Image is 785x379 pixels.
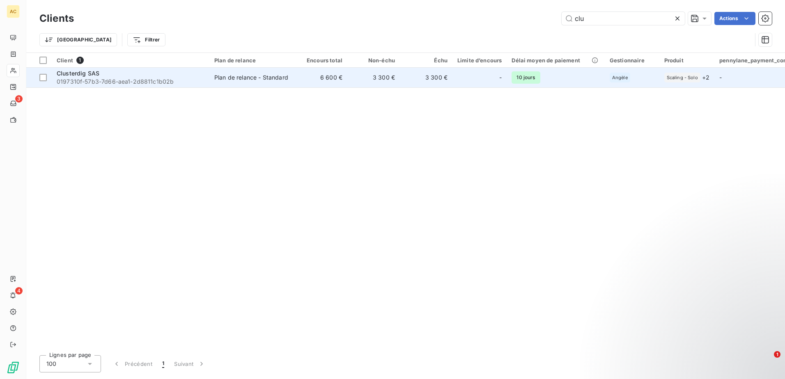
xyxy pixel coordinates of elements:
span: Angèle [612,75,628,80]
div: Produit [664,57,709,64]
input: Rechercher [562,12,685,25]
span: 1 [774,351,780,358]
div: Limite d’encours [457,57,502,64]
span: Client [57,57,73,64]
td: 3 300 € [347,68,400,87]
img: Logo LeanPay [7,361,20,374]
button: [GEOGRAPHIC_DATA] [39,33,117,46]
span: 1 [162,360,164,368]
div: Non-échu [352,57,395,64]
button: Précédent [108,355,157,372]
span: Scaling - Solo [667,75,698,80]
div: Gestionnaire [610,57,654,64]
button: 1 [157,355,169,372]
span: - [719,74,722,81]
div: Plan de relance [214,57,290,64]
div: AC [7,5,20,18]
span: 4 [15,287,23,295]
button: Filtrer [127,33,165,46]
span: - [499,73,502,82]
span: 10 jours [512,71,540,84]
iframe: Intercom notifications message [621,299,785,357]
span: Clusterdig SAS [57,70,99,77]
span: 3 [15,95,23,103]
span: + 2 [702,73,709,82]
div: Plan de relance - Standard [214,73,288,82]
td: 6 600 € [295,68,347,87]
iframe: Intercom live chat [757,351,777,371]
span: 100 [46,360,56,368]
div: Encours total [300,57,342,64]
td: 3 300 € [400,68,452,87]
div: Délai moyen de paiement [512,57,599,64]
div: Échu [405,57,448,64]
span: 1 [76,57,84,64]
button: Actions [714,12,755,25]
button: Suivant [169,355,211,372]
h3: Clients [39,11,74,26]
span: 0197310f-57b3-7d66-aea1-2d8811c1b02b [57,78,204,86]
